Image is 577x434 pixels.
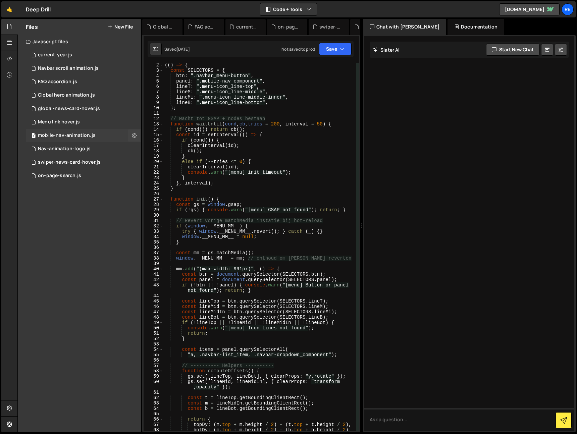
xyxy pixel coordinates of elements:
div: 66 [144,417,163,422]
div: 43 [144,282,163,293]
div: 65 [144,411,163,417]
div: 53 [144,341,163,347]
div: 60 [144,379,163,390]
div: 17275/47885.js [26,102,141,115]
div: Javascript files [18,35,141,48]
div: FAQ accordion.js [195,23,216,30]
div: 52 [144,336,163,341]
div: 42 [144,277,163,282]
div: 8 [144,95,163,100]
button: New File [108,24,133,30]
button: Start new chat [486,44,539,56]
h2: Slater AI [373,47,400,53]
div: current-year.js [38,52,72,58]
div: 46 [144,304,163,309]
div: 17275/47896.js [26,115,141,129]
div: 17275/47884.js [26,156,141,169]
div: 59 [144,374,163,379]
a: Re [562,3,574,15]
div: 33 [144,229,163,234]
div: 62 [144,395,163,400]
div: Chat with [PERSON_NAME] [363,19,446,35]
div: 47 [144,309,163,315]
div: 24 [144,180,163,186]
div: Not saved to prod [281,46,315,52]
div: 9 [144,100,163,105]
div: 17275/47881.js [26,142,141,156]
div: 32 [144,223,163,229]
div: 17275/47877.js [26,75,141,89]
div: 40 [144,266,163,272]
div: 63 [144,400,163,406]
div: 49 [144,320,163,325]
div: 34 [144,234,163,239]
div: 61 [144,390,163,395]
div: FAQ accordion.js [38,79,77,85]
div: 68 [144,427,163,433]
div: 45 [144,299,163,304]
div: 12 [144,116,163,121]
div: 30 [144,213,163,218]
button: Code + Tools [260,3,317,15]
div: 17275/47880.js [26,169,141,182]
div: 48 [144,315,163,320]
div: on-page-search.js [38,173,81,179]
div: 17 [144,143,163,148]
div: 23 [144,175,163,180]
div: 36 [144,245,163,250]
div: 58 [144,368,163,374]
span: 1 [32,133,36,139]
div: 11 [144,111,163,116]
div: Saved [164,46,190,52]
h2: Files [26,23,38,31]
div: Navbar scroll animation.js [38,65,99,71]
div: 20 [144,159,163,164]
div: 4 [144,73,163,78]
div: 67 [144,422,163,427]
div: Deep Drill [26,5,51,13]
div: 64 [144,406,163,411]
div: swiper-news-card-hover.js [319,23,341,30]
div: 3 [144,68,163,73]
a: [DOMAIN_NAME] [499,3,560,15]
div: 50 [144,325,163,331]
div: mobile-nav-animation.js [38,132,96,139]
div: 41 [144,272,163,277]
div: 55 [144,352,163,358]
div: 5 [144,78,163,84]
div: 39 [144,261,163,266]
div: 7 [144,89,163,95]
div: 26 [144,191,163,197]
div: 17275/47883.js [26,129,141,142]
div: on-page-search.js [278,23,299,30]
div: 10 [144,105,163,111]
div: 29 [144,207,163,213]
div: 17275/47875.js [26,48,141,62]
div: Documentation [448,19,504,35]
div: 38 [144,256,163,261]
div: 22 [144,170,163,175]
div: 51 [144,331,163,336]
div: [DATE] [176,46,190,52]
div: current-year.js [236,23,258,30]
div: 19 [144,154,163,159]
div: 27 [144,197,163,202]
div: 28 [144,202,163,207]
div: Menu link hover.js [38,119,80,125]
div: 54 [144,347,163,352]
div: global-news-card-hover.js [38,106,100,112]
div: 37 [144,250,163,256]
button: Save [319,43,352,55]
a: 🤙 [1,1,18,17]
div: 57 [144,363,163,368]
div: 13 [144,121,163,127]
div: 14 [144,127,163,132]
div: 18 [144,148,163,154]
div: 17275/47886.js [26,89,141,102]
div: 17275/47957.js [26,62,141,75]
div: 16 [144,138,163,143]
div: 44 [144,293,163,299]
div: 15 [144,132,163,138]
div: 35 [144,239,163,245]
